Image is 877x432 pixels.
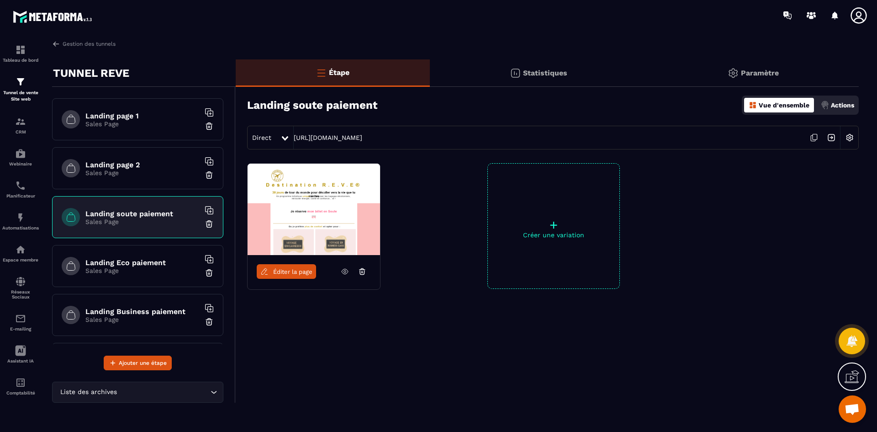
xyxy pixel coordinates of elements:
[2,338,39,370] a: Assistant IA
[2,390,39,395] p: Comptabilité
[85,112,200,120] h6: Landing page 1
[119,387,208,397] input: Search for option
[205,122,214,131] img: trash
[15,276,26,287] img: social-network
[2,326,39,331] p: E-mailing
[15,212,26,223] img: automations
[85,267,200,274] p: Sales Page
[2,237,39,269] a: automationsautomationsEspace membre
[2,141,39,173] a: automationsautomationsWebinaire
[294,134,362,141] a: [URL][DOMAIN_NAME]
[2,358,39,363] p: Assistant IA
[58,387,119,397] span: Liste des archives
[85,120,200,128] p: Sales Page
[2,109,39,141] a: formationformationCRM
[85,218,200,225] p: Sales Page
[316,67,327,78] img: bars-o.4a397970.svg
[2,193,39,198] p: Planificateur
[85,160,200,169] h6: Landing page 2
[831,101,854,109] p: Actions
[2,129,39,134] p: CRM
[52,382,223,403] div: Search for option
[15,44,26,55] img: formation
[85,307,200,316] h6: Landing Business paiement
[329,68,349,77] p: Étape
[2,289,39,299] p: Réseaux Sociaux
[2,37,39,69] a: formationformationTableau de bord
[205,171,214,180] img: trash
[2,370,39,402] a: accountantaccountantComptabilité
[2,58,39,63] p: Tableau de bord
[52,40,60,48] img: arrow
[821,101,829,109] img: actions.d6e523a2.png
[488,219,619,231] p: +
[523,69,567,77] p: Statistiques
[749,101,757,109] img: dashboard-orange.40269519.svg
[273,268,312,275] span: Éditer la page
[2,90,39,102] p: Tunnel de vente Site web
[85,258,200,267] h6: Landing Eco paiement
[15,180,26,191] img: scheduler
[104,356,172,370] button: Ajouter une étape
[741,69,779,77] p: Paramètre
[205,317,214,326] img: trash
[15,116,26,127] img: formation
[2,306,39,338] a: emailemailE-mailing
[53,64,129,82] p: TUNNEL REVE
[119,358,167,368] span: Ajouter une étape
[252,134,271,141] span: Direct
[488,231,619,239] p: Créer une variation
[841,129,858,146] img: setting-w.858f3a88.svg
[510,68,521,79] img: stats.20deebd0.svg
[15,244,26,255] img: automations
[823,129,840,146] img: arrow-next.bcc2205e.svg
[2,205,39,237] a: automationsautomationsAutomatisations
[728,68,739,79] img: setting-gr.5f69749f.svg
[2,257,39,262] p: Espace membre
[2,269,39,306] a: social-networksocial-networkRéseaux Sociaux
[13,8,95,25] img: logo
[85,169,200,176] p: Sales Page
[2,69,39,109] a: formationformationTunnel de vente Site web
[257,264,316,279] a: Éditer la page
[2,161,39,166] p: Webinaire
[839,395,866,423] div: Ouvrir le chat
[15,377,26,388] img: accountant
[2,173,39,205] a: schedulerschedulerPlanificateur
[2,225,39,230] p: Automatisations
[15,313,26,324] img: email
[205,268,214,277] img: trash
[248,164,380,255] img: image
[85,209,200,218] h6: Landing soute paiement
[15,148,26,159] img: automations
[85,316,200,323] p: Sales Page
[52,40,116,48] a: Gestion des tunnels
[205,219,214,229] img: trash
[247,99,377,112] h3: Landing soute paiement
[759,101,809,109] p: Vue d'ensemble
[15,76,26,87] img: formation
